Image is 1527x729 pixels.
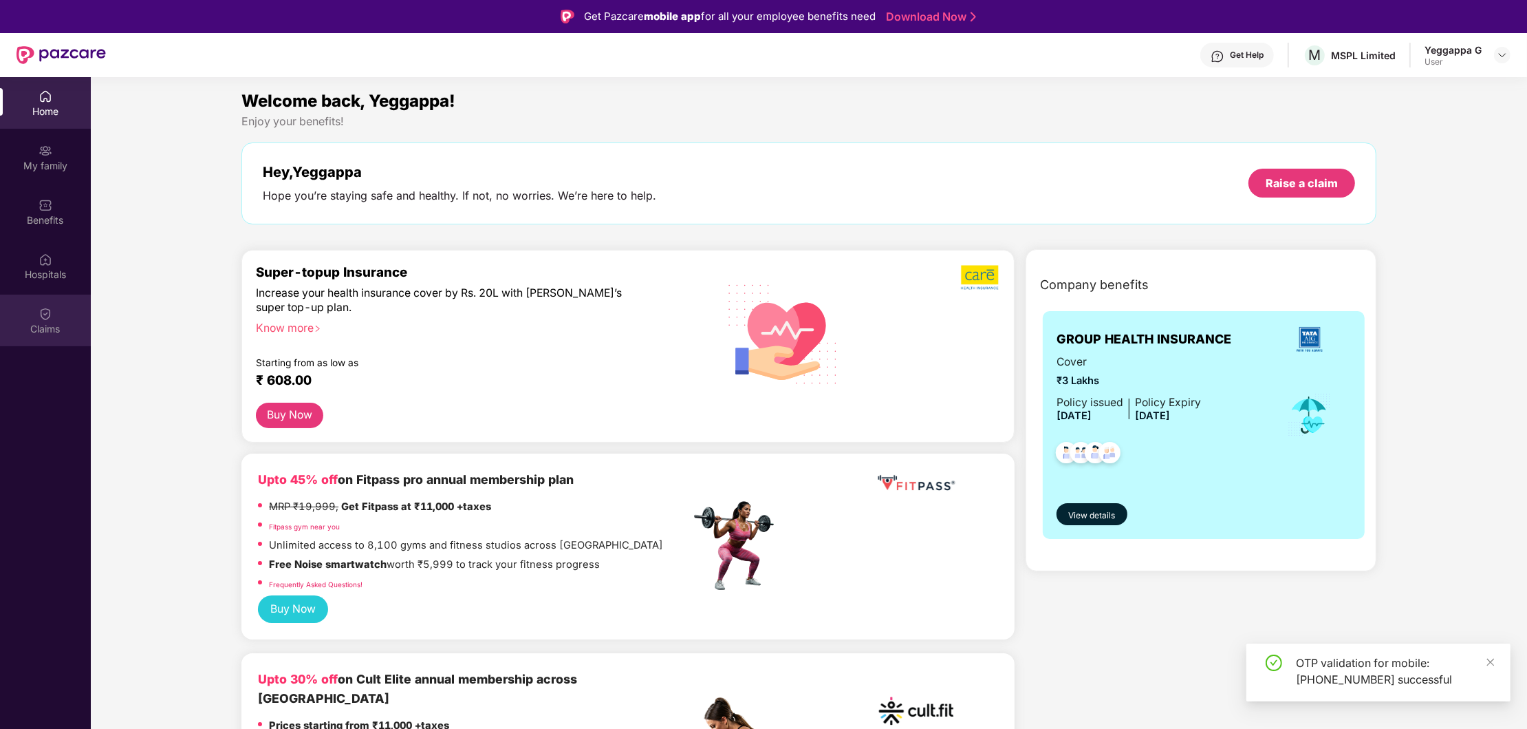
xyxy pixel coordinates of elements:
span: right [314,325,321,332]
span: ₹3 Lakhs [1057,373,1201,389]
span: Cover [1057,354,1201,371]
div: Get Pazcare for all your employee benefits need [584,8,876,25]
button: Buy Now [256,403,323,429]
span: [DATE] [1135,410,1170,422]
div: Get Help [1230,50,1264,61]
img: icon [1287,392,1332,438]
img: svg+xml;base64,PHN2ZyB4bWxucz0iaHR0cDovL3d3dy53My5vcmcvMjAwMC9zdmciIHdpZHRoPSI0OC45NDMiIGhlaWdodD... [1050,438,1083,472]
img: svg+xml;base64,PHN2ZyB4bWxucz0iaHR0cDovL3d3dy53My5vcmcvMjAwMC9zdmciIHdpZHRoPSI0OC45NDMiIGhlaWdodD... [1093,438,1127,472]
div: Starting from as low as [256,357,631,367]
img: svg+xml;base64,PHN2ZyB4bWxucz0iaHR0cDovL3d3dy53My5vcmcvMjAwMC9zdmciIHdpZHRoPSI0OC45MTUiIGhlaWdodD... [1064,438,1098,472]
span: Welcome back, Yeggappa! [241,91,455,111]
img: svg+xml;base64,PHN2ZyBpZD0iRHJvcGRvd24tMzJ4MzIiIHhtbG5zPSJodHRwOi8vd3d3LnczLm9yZy8yMDAwL3N2ZyIgd2... [1497,50,1508,61]
span: close [1486,657,1495,667]
span: [DATE] [1057,410,1092,422]
img: Logo [561,10,574,23]
img: svg+xml;base64,PHN2ZyB4bWxucz0iaHR0cDovL3d3dy53My5vcmcvMjAwMC9zdmciIHhtbG5zOnhsaW5rPSJodHRwOi8vd3... [717,266,849,400]
a: Frequently Asked Questions! [269,580,362,589]
img: svg+xml;base64,PHN2ZyBpZD0iQ2xhaW0iIHhtbG5zPSJodHRwOi8vd3d3LnczLm9yZy8yMDAwL3N2ZyIgd2lkdGg9IjIwIi... [39,307,52,321]
a: Fitpass gym near you [269,522,340,531]
img: svg+xml;base64,PHN2ZyBpZD0iSGVscC0zMngzMiIgeG1sbnM9Imh0dHA6Ly93d3cudzMub3JnLzIwMDAvc3ZnIiB3aWR0aD... [1211,50,1224,63]
b: Upto 45% off [258,472,338,487]
img: svg+xml;base64,PHN2ZyBpZD0iQmVuZWZpdHMiIHhtbG5zPSJodHRwOi8vd3d3LnczLm9yZy8yMDAwL3N2ZyIgd2lkdGg9Ij... [39,198,52,212]
b: Upto 30% off [258,672,338,686]
a: Download Now [886,10,972,24]
img: Stroke [971,10,976,24]
div: MSPL Limited [1331,49,1396,62]
div: OTP validation for mobile: [PHONE_NUMBER] successful [1296,655,1494,688]
strong: mobile app [644,10,701,23]
del: MRP ₹19,999, [269,500,338,513]
div: Yeggappa G [1425,43,1482,56]
img: New Pazcare Logo [17,46,106,64]
img: svg+xml;base64,PHN2ZyBpZD0iSG9zcGl0YWxzIiB4bWxucz0iaHR0cDovL3d3dy53My5vcmcvMjAwMC9zdmciIHdpZHRoPS... [39,253,52,266]
span: GROUP HEALTH INSURANCE [1057,330,1231,349]
div: Hey, Yeggappa [263,164,656,180]
img: svg+xml;base64,PHN2ZyB4bWxucz0iaHR0cDovL3d3dy53My5vcmcvMjAwMC9zdmciIHdpZHRoPSI0OC45NDMiIGhlaWdodD... [1079,438,1112,472]
img: fpp.png [690,498,786,594]
img: svg+xml;base64,PHN2ZyB3aWR0aD0iMjAiIGhlaWdodD0iMjAiIHZpZXdCb3g9IjAgMCAyMCAyMCIgZmlsbD0ibm9uZSIgeG... [39,144,52,158]
p: worth ₹5,999 to track your fitness progress [269,557,600,573]
img: fppp.png [875,470,957,496]
div: Know more [256,321,682,331]
strong: Free Noise smartwatch [269,558,387,571]
div: Policy issued [1057,394,1123,412]
b: on Fitpass pro annual membership plan [258,472,574,487]
div: User [1425,56,1482,67]
div: ₹ 608.00 [256,372,676,389]
button: View details [1057,503,1128,525]
div: Increase your health insurance cover by Rs. 20L with [PERSON_NAME]’s super top-up plan. [256,286,631,315]
div: Hope you’re staying safe and healthy. If not, no worries. We’re here to help. [263,189,656,203]
div: Policy Expiry [1135,394,1201,412]
img: b5dec4f62d2307b9de63beb79f102df3.png [961,264,1000,290]
span: M [1309,47,1321,63]
span: check-circle [1266,655,1282,671]
button: Buy Now [258,595,328,623]
div: Super-topup Insurance [256,264,690,280]
b: on Cult Elite annual membership across [GEOGRAPHIC_DATA] [258,672,577,706]
img: insurerLogo [1291,321,1328,358]
div: Enjoy your benefits! [241,114,1376,129]
img: svg+xml;base64,PHN2ZyBpZD0iSG9tZSIgeG1sbnM9Imh0dHA6Ly93d3cudzMub3JnLzIwMDAvc3ZnIiB3aWR0aD0iMjAiIG... [39,89,52,103]
span: Company benefits [1040,275,1149,295]
strong: Get Fitpass at ₹11,000 +taxes [341,500,491,513]
span: View details [1069,509,1116,522]
p: Unlimited access to 8,100 gyms and fitness studios across [GEOGRAPHIC_DATA] [269,538,663,553]
div: Raise a claim [1266,176,1338,191]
